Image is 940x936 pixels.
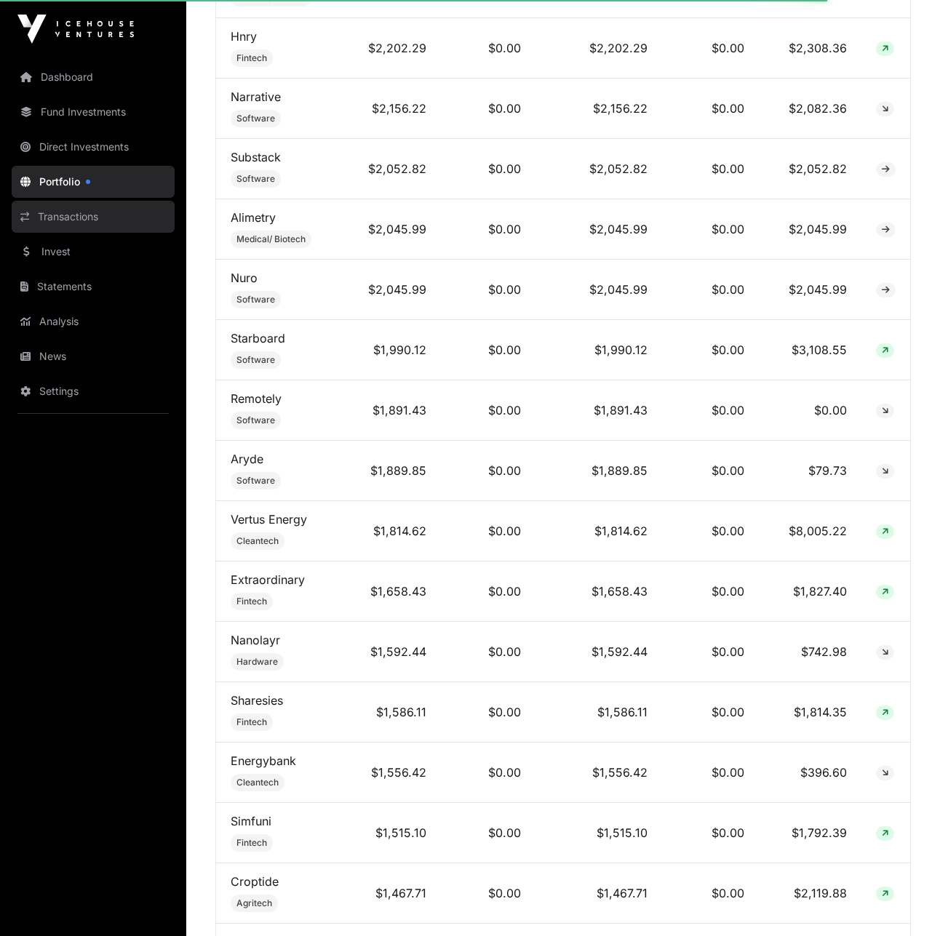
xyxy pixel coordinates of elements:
td: $0.00 [441,18,535,79]
td: $0.00 [441,863,535,924]
a: Croptide [231,874,279,889]
span: Cleantech [236,535,279,547]
td: $0.00 [441,260,535,320]
td: $0.00 [662,79,759,139]
td: $2,045.99 [349,199,441,260]
td: $0.00 [759,380,861,441]
span: Software [236,415,275,426]
td: $2,045.99 [535,199,662,260]
td: $1,990.12 [535,320,662,380]
td: $0.00 [662,743,759,803]
td: $2,308.36 [759,18,861,79]
td: $0.00 [662,501,759,561]
td: $1,586.11 [535,682,662,743]
td: $2,045.99 [349,260,441,320]
td: $0.00 [662,622,759,682]
td: $1,586.11 [349,682,441,743]
td: $2,045.99 [535,260,662,320]
td: $0.00 [441,622,535,682]
a: Aryde [231,452,263,466]
a: Remotely [231,391,282,406]
td: $0.00 [441,79,535,139]
span: Software [236,475,275,487]
a: Nanolayr [231,633,280,647]
td: $0.00 [662,139,759,199]
td: $2,045.99 [759,260,861,320]
td: $0.00 [441,320,535,380]
span: Fintech [236,716,267,728]
td: $0.00 [662,561,759,622]
td: $2,202.29 [349,18,441,79]
td: $396.60 [759,743,861,803]
span: Hardware [236,656,278,668]
td: $0.00 [441,501,535,561]
span: Fintech [236,837,267,849]
a: Energybank [231,753,296,768]
a: Substack [231,150,281,164]
a: Starboard [231,331,285,345]
td: $1,792.39 [759,803,861,863]
a: Narrative [231,89,281,104]
a: Invest [12,236,175,268]
a: Dashboard [12,61,175,93]
td: $2,052.82 [759,139,861,199]
span: Medical/ Biotech [236,233,306,245]
td: $1,891.43 [535,380,662,441]
a: Statements [12,271,175,303]
td: $2,156.22 [535,79,662,139]
td: $0.00 [662,863,759,924]
td: $79.73 [759,441,861,501]
a: Vertus Energy [231,512,307,527]
td: $2,045.99 [759,199,861,260]
img: Icehouse Ventures Logo [17,15,134,44]
td: $1,658.43 [535,561,662,622]
td: $0.00 [441,682,535,743]
td: $2,119.88 [759,863,861,924]
td: $0.00 [662,380,759,441]
span: Fintech [236,596,267,607]
td: $1,515.10 [535,803,662,863]
td: $1,658.43 [349,561,441,622]
td: $742.98 [759,622,861,682]
td: $2,052.82 [535,139,662,199]
td: $0.00 [441,380,535,441]
span: Software [236,173,275,185]
td: $1,592.44 [349,622,441,682]
span: Agritech [236,897,272,909]
td: $0.00 [441,743,535,803]
td: $0.00 [441,441,535,501]
td: $1,556.42 [349,743,441,803]
td: $0.00 [662,199,759,260]
td: $0.00 [662,260,759,320]
td: $1,592.44 [535,622,662,682]
td: $0.00 [441,139,535,199]
a: News [12,340,175,372]
span: Software [236,294,275,305]
a: Simfuni [231,814,271,828]
span: Software [236,113,275,124]
td: $0.00 [662,18,759,79]
iframe: Chat Widget [867,866,940,936]
td: $2,082.36 [759,79,861,139]
td: $1,814.35 [759,682,861,743]
td: $0.00 [662,320,759,380]
a: Transactions [12,201,175,233]
td: $1,467.71 [349,863,441,924]
td: $1,889.85 [535,441,662,501]
span: Software [236,354,275,366]
td: $0.00 [441,199,535,260]
span: Cleantech [236,777,279,788]
td: $1,556.42 [535,743,662,803]
td: $8,005.22 [759,501,861,561]
td: $0.00 [662,803,759,863]
a: Fund Investments [12,96,175,128]
a: Sharesies [231,693,283,708]
td: $3,108.55 [759,320,861,380]
td: $1,891.43 [349,380,441,441]
td: $1,990.12 [349,320,441,380]
a: Extraordinary [231,572,305,587]
a: Nuro [231,271,258,285]
td: $2,156.22 [349,79,441,139]
a: Analysis [12,305,175,337]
